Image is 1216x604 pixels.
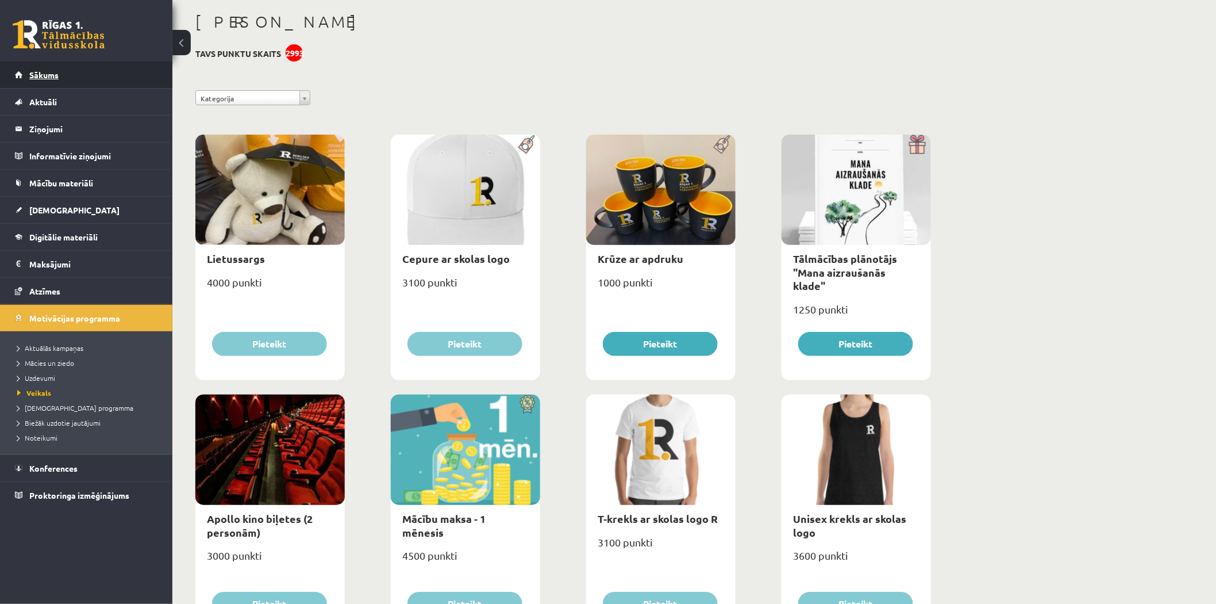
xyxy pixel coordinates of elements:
a: Apollo kino biļetes (2 personām) [207,512,313,538]
button: Pieteikt [407,332,522,356]
a: Unisex krekls ar skolas logo [793,512,906,538]
h1: [PERSON_NAME] [195,12,931,32]
a: Mācies un ziedo [17,358,161,368]
legend: Ziņojumi [29,116,158,142]
a: Uzdevumi [17,373,161,383]
a: [DEMOGRAPHIC_DATA] [15,197,158,223]
a: Ziņojumi [15,116,158,142]
a: Tālmācības plānotājs "Mana aizraušanās klade" [793,252,897,292]
button: Pieteikt [212,332,327,356]
a: [DEMOGRAPHIC_DATA] programma [17,403,161,413]
span: [DEMOGRAPHIC_DATA] [29,205,120,215]
a: Cepure ar skolas logo [402,252,510,265]
a: Aktuālās kampaņas [17,343,161,353]
div: 3000 punkti [195,546,345,575]
img: Populāra prece [514,135,540,154]
a: Noteikumi [17,433,161,443]
h3: Tavs punktu skaits [195,49,281,59]
a: Veikals [17,388,161,398]
a: Aktuāli [15,89,158,115]
a: Sākums [15,62,158,88]
a: Digitālie materiāli [15,224,158,250]
a: T-krekls ar skolas logo R [598,512,718,525]
legend: Maksājumi [29,251,158,277]
a: Rīgas 1. Tālmācības vidusskola [13,20,105,49]
span: Sākums [29,70,59,80]
a: Maksājumi [15,251,158,277]
span: [DEMOGRAPHIC_DATA] programma [17,403,133,412]
a: Mācību materiāli [15,170,158,196]
div: 2993 [286,44,303,62]
span: Biežāk uzdotie jautājumi [17,418,101,427]
span: Konferences [29,463,78,473]
span: Digitālie materiāli [29,232,98,242]
span: Aktuāli [29,97,57,107]
a: Informatīvie ziņojumi [15,143,158,169]
a: Mācību maksa - 1 mēnesis [402,512,486,538]
div: 1000 punkti [586,273,736,301]
div: 4500 punkti [391,546,540,575]
legend: Informatīvie ziņojumi [29,143,158,169]
span: Noteikumi [17,433,57,442]
span: Veikals [17,388,51,397]
button: Pieteikt [603,332,718,356]
a: Kategorija [195,90,310,105]
a: Atzīmes [15,278,158,304]
span: Motivācijas programma [29,313,120,323]
span: Mācies un ziedo [17,358,74,368]
img: Populāra prece [710,135,736,154]
img: Dāvana ar pārsteigumu [905,135,931,154]
button: Pieteikt [798,332,913,356]
span: Kategorija [201,91,295,106]
span: Mācību materiāli [29,178,93,188]
span: Uzdevumi [17,373,55,383]
a: Konferences [15,455,158,481]
a: Krūze ar apdruku [598,252,683,265]
a: Lietussargs [207,252,265,265]
a: Proktoringa izmēģinājums [15,482,158,509]
span: Atzīmes [29,286,60,296]
div: 3100 punkti [391,273,540,301]
div: 4000 punkti [195,273,345,301]
span: Aktuālās kampaņas [17,343,83,353]
span: Proktoringa izmēģinājums [29,490,129,500]
div: 3600 punkti [782,546,931,575]
a: Motivācijas programma [15,305,158,331]
img: Atlaide [514,395,540,414]
div: 1250 punkti [782,300,931,328]
div: 3100 punkti [586,533,736,561]
a: Biežāk uzdotie jautājumi [17,418,161,428]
